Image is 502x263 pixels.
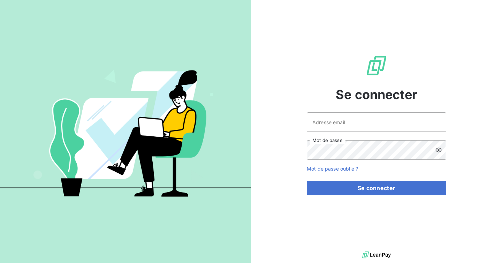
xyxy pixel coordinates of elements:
button: Se connecter [307,181,446,195]
img: logo [362,250,391,260]
span: Se connecter [336,85,417,104]
a: Mot de passe oublié ? [307,166,358,172]
input: placeholder [307,112,446,132]
img: Logo LeanPay [365,54,388,77]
